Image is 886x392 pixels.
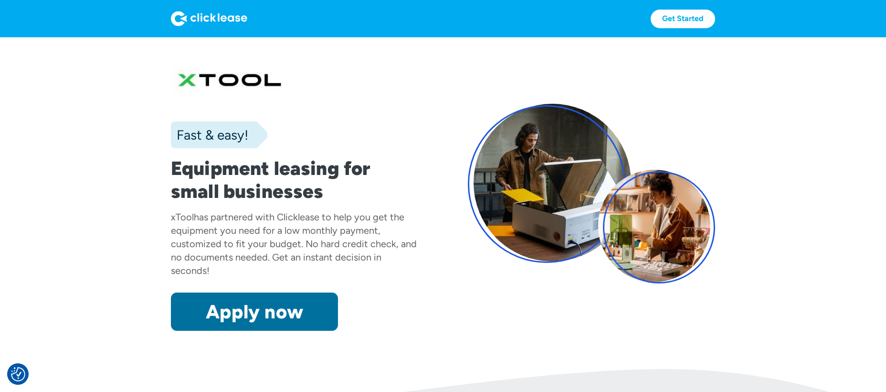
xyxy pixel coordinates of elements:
[171,211,194,223] div: xTool
[171,125,248,144] div: Fast & easy!
[171,157,418,203] h1: Equipment leasing for small businesses
[171,11,247,26] img: Logo
[11,367,25,381] img: Revisit consent button
[11,367,25,381] button: Consent Preferences
[651,10,715,28] a: Get Started
[171,293,338,331] a: Apply now
[171,211,417,276] div: has partnered with Clicklease to help you get the equipment you need for a low monthly payment, c...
